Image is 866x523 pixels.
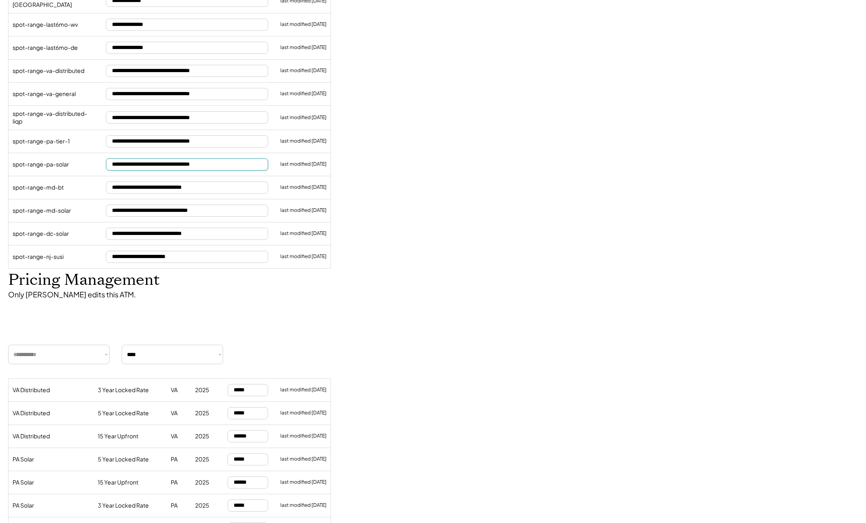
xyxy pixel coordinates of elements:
div: last modified [DATE] [280,184,327,191]
div: 2025 [195,432,215,440]
div: VA Distributed [13,409,86,417]
div: last modified [DATE] [280,230,327,237]
div: last modified [DATE] [280,44,327,51]
div: PA [171,455,183,463]
div: PA [171,502,183,510]
div: last modified [DATE] [280,479,327,486]
div: spot-range-md-bt [13,184,94,192]
div: VA Distributed [13,432,86,440]
div: 2025 [195,409,215,417]
div: spot-range-dc-solar [13,230,94,238]
div: last modified [DATE] [280,207,327,214]
div: 5 Year Locked Rate [98,409,159,417]
div: last modified [DATE] [280,90,327,97]
div: 2025 [195,502,215,510]
div: last modified [DATE] [280,386,327,393]
div: last modified [DATE] [280,67,327,74]
div: 15 Year Upfront [98,478,159,487]
div: spot-range-last6mo-de [13,44,94,52]
div: spot-range-md-solar [13,207,94,215]
div: spot-range-va-general [13,90,94,98]
div: spot-range-pa-solar [13,160,94,169]
div: VA Distributed [13,386,86,394]
div: spot-range-va-distributed [13,67,94,75]
div: VA [171,386,183,394]
div: last modified [DATE] [280,21,327,28]
div: PA [171,478,183,487]
div: last modified [DATE] [280,161,327,168]
div: VA [171,432,183,440]
div: Only [PERSON_NAME] edits this ATM. [8,290,251,304]
div: spot-range-last6mo-wv [13,21,94,29]
div: PA Solar [13,478,86,487]
div: last modified [DATE] [280,502,327,509]
div: spot-range-nj-susi [13,253,94,261]
div: last modified [DATE] [280,433,327,440]
div: 2025 [195,478,215,487]
h1: Pricing Management [8,271,336,290]
div: last modified [DATE] [280,253,327,260]
div: last modified [DATE] [280,114,327,121]
div: last modified [DATE] [280,138,327,145]
div: 3 Year Locked Rate [98,502,159,510]
div: 2025 [195,455,215,463]
div: PA Solar [13,502,86,510]
div: 5 Year Locked Rate [98,455,159,463]
div: PA Solar [13,455,86,463]
div: last modified [DATE] [280,456,327,463]
div: spot-range-va-distributed-liqp [13,110,94,126]
div: last modified [DATE] [280,410,327,416]
div: spot-range-pa-tier-1 [13,137,94,145]
div: 2025 [195,386,215,394]
div: 15 Year Upfront [98,432,159,440]
div: 3 Year Locked Rate [98,386,159,394]
div: VA [171,409,183,417]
